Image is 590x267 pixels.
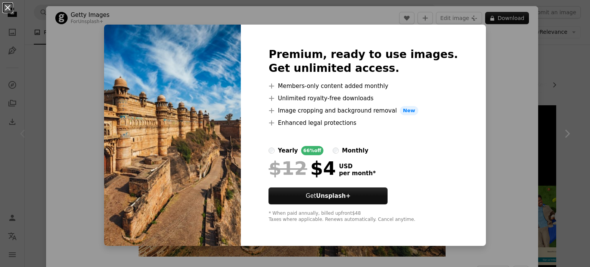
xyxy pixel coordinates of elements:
[268,158,336,178] div: $4
[268,158,307,178] span: $12
[268,211,458,223] div: * When paid annually, billed upfront $48 Taxes where applicable. Renews automatically. Cancel any...
[268,48,458,75] h2: Premium, ready to use images. Get unlimited access.
[278,146,298,155] div: yearly
[268,187,388,204] button: GetUnsplash+
[268,106,458,115] li: Image cropping and background removal
[342,146,368,155] div: monthly
[301,146,324,155] div: 66% off
[268,148,275,154] input: yearly66%off
[339,163,376,170] span: USD
[268,118,458,128] li: Enhanced legal protections
[333,148,339,154] input: monthly
[400,106,418,115] span: New
[339,170,376,177] span: per month *
[316,192,351,199] strong: Unsplash+
[268,94,458,103] li: Unlimited royalty-free downloads
[268,81,458,91] li: Members-only content added monthly
[104,25,241,246] img: premium_photo-1661930618375-aafabc2bf3e7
